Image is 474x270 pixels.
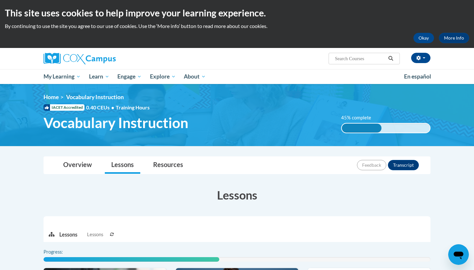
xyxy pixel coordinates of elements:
h2: This site uses cookies to help improve your learning experience. [5,6,469,19]
span: Explore [150,73,176,80]
button: Search [386,55,396,62]
a: My Learning [39,69,85,84]
button: Account Settings [411,53,430,63]
a: More Info [439,33,469,43]
a: Learn [85,69,114,84]
p: Lessons [59,231,77,238]
label: Progress: [44,248,81,256]
a: Engage [113,69,146,84]
label: 45% complete [341,114,378,121]
span: Vocabulary Instruction [66,94,124,100]
a: Overview [57,157,98,174]
span: Learn [89,73,109,80]
span: Training Hours [116,104,150,110]
button: Okay [413,33,434,43]
span: En español [404,73,431,80]
span: My Learning [44,73,81,80]
a: Home [44,94,59,100]
span: Engage [117,73,142,80]
div: Main menu [34,69,440,84]
iframe: Button to launch messaging window [448,244,469,265]
button: Transcript [388,160,419,170]
span: IACET Accredited [44,104,84,111]
span: About [184,73,206,80]
span: Vocabulary Instruction [44,114,188,131]
img: Cox Campus [44,53,116,64]
p: By continuing to use the site you agree to our use of cookies. Use the ‘More info’ button to read... [5,23,469,30]
input: Search Courses [334,55,386,62]
span: 0.40 CEUs [86,104,116,111]
span: • [111,104,114,110]
span: Lessons [87,231,103,238]
h3: Lessons [44,187,430,203]
a: About [180,69,210,84]
a: En español [400,70,435,83]
a: Resources [147,157,190,174]
button: Feedback [357,160,386,170]
div: 45% complete [342,124,381,133]
a: Cox Campus [44,53,166,64]
a: Lessons [105,157,140,174]
a: Explore [146,69,180,84]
